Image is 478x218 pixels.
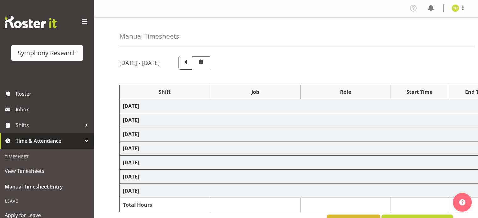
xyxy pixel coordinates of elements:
a: View Timesheets [2,163,93,179]
div: Start Time [394,88,445,96]
div: Shift [123,88,207,96]
span: Manual Timesheet Entry [5,182,90,191]
h4: Manual Timesheets [119,33,179,40]
img: help-xxl-2.png [459,199,465,205]
span: Time & Attendance [16,136,82,146]
span: Inbox [16,105,91,114]
span: View Timesheets [5,166,90,176]
div: Leave [2,194,93,207]
div: Role [304,88,387,96]
div: Job [213,88,297,96]
span: Shifts [16,120,82,130]
div: Timesheet [2,150,93,163]
td: Total Hours [120,198,210,212]
div: Symphony Research [18,48,77,58]
h5: [DATE] - [DATE] [119,59,160,66]
img: tristan-healley11868.jpg [452,4,459,12]
span: Roster [16,89,91,98]
img: Rosterit website logo [5,16,57,28]
a: Manual Timesheet Entry [2,179,93,194]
